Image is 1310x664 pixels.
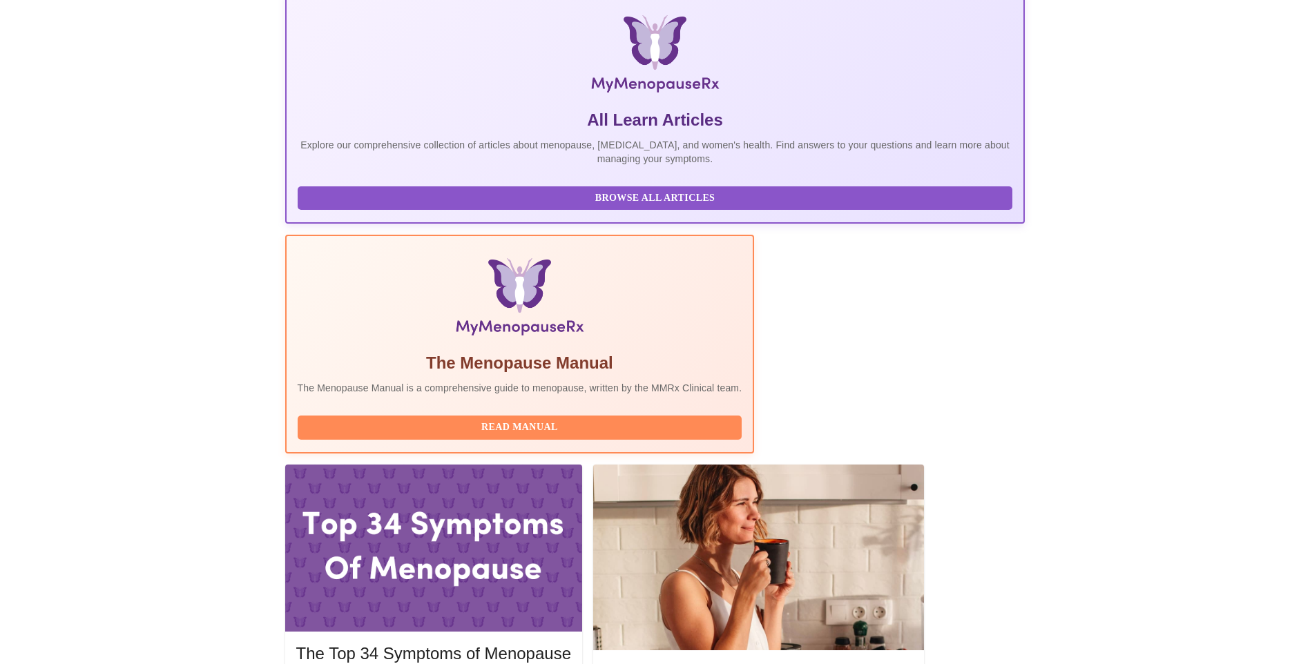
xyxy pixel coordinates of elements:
[311,419,729,436] span: Read Manual
[298,352,742,374] h5: The Menopause Manual
[298,186,1013,211] button: Browse All Articles
[311,190,999,207] span: Browse All Articles
[298,381,742,395] p: The Menopause Manual is a comprehensive guide to menopause, written by the MMRx Clinical team.
[298,138,1013,166] p: Explore our comprehensive collection of articles about menopause, [MEDICAL_DATA], and women's hea...
[298,191,1017,203] a: Browse All Articles
[298,416,742,440] button: Read Manual
[409,15,902,98] img: MyMenopauseRx Logo
[298,420,746,432] a: Read Manual
[368,258,671,341] img: Menopause Manual
[298,109,1013,131] h5: All Learn Articles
